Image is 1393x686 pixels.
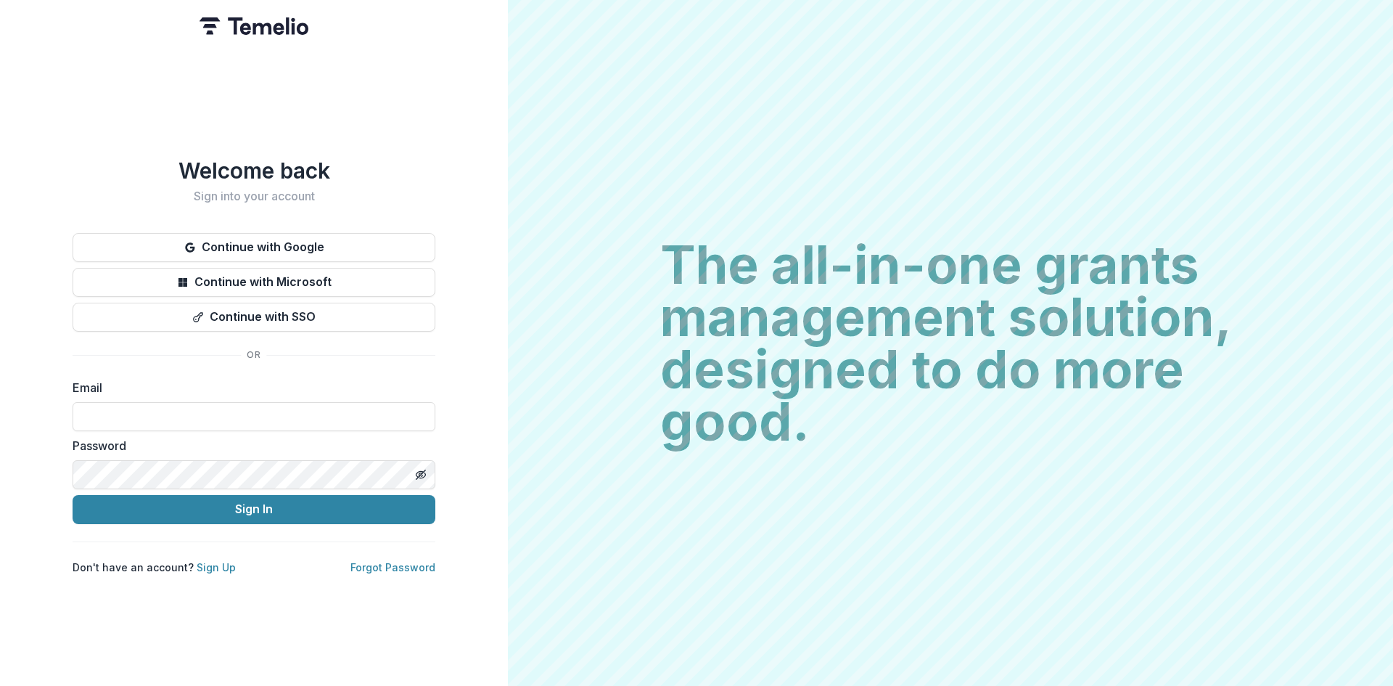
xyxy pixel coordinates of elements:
a: Forgot Password [350,561,435,573]
p: Don't have an account? [73,560,236,575]
button: Continue with Google [73,233,435,262]
button: Continue with SSO [73,303,435,332]
button: Toggle password visibility [409,463,432,486]
button: Continue with Microsoft [73,268,435,297]
h1: Welcome back [73,158,435,184]
img: Temelio [200,17,308,35]
label: Password [73,437,427,454]
h2: Sign into your account [73,189,435,203]
a: Sign Up [197,561,236,573]
button: Sign In [73,495,435,524]
label: Email [73,379,427,396]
